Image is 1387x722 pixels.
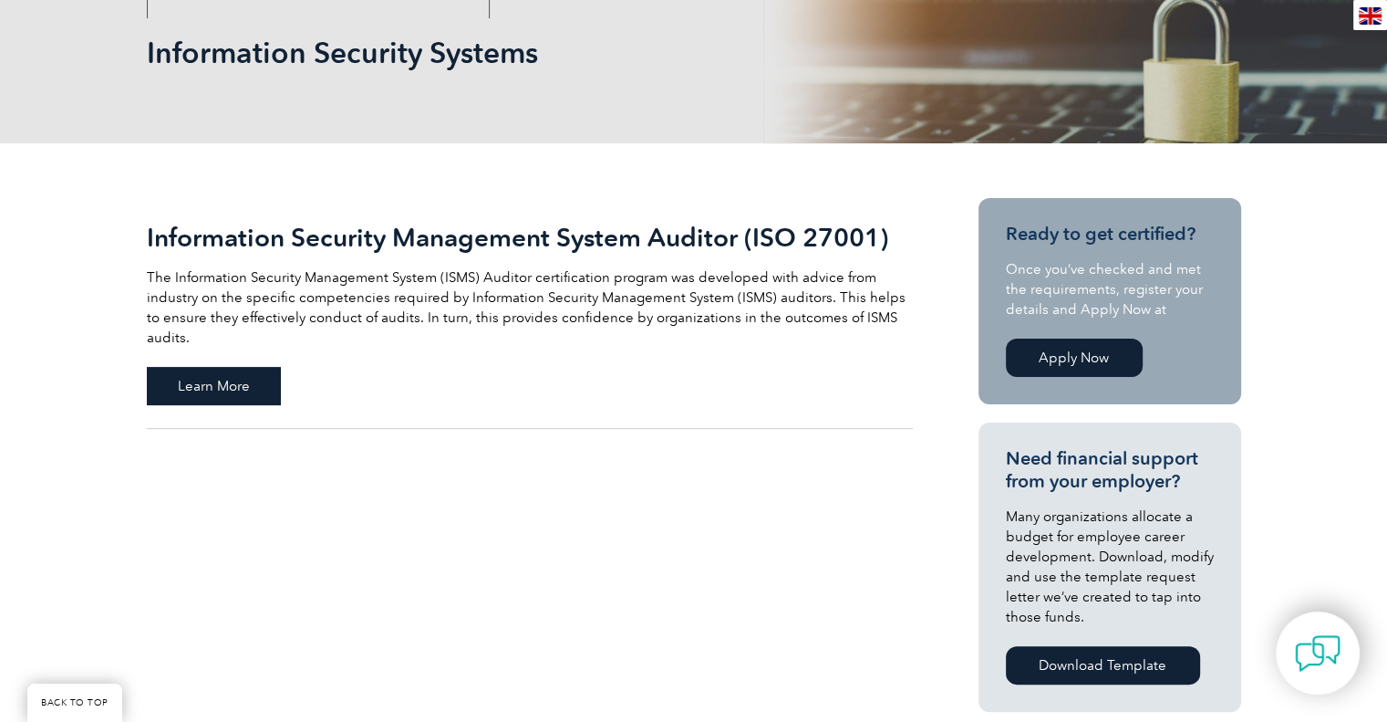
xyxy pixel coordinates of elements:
[27,684,122,722] a: BACK TO TOP
[1295,631,1340,676] img: contact-chat.png
[1006,447,1214,493] h3: Need financial support from your employer?
[1006,223,1214,246] h3: Ready to get certified?
[1006,507,1214,627] p: Many organizations allocate a budget for employee career development. Download, modify and use th...
[147,198,913,429] a: Information Security Management System Auditor (ISO 27001) The Information Security Management Sy...
[147,35,847,70] h1: Information Security Systems
[1359,7,1382,25] img: en
[1006,259,1214,319] p: Once you’ve checked and met the requirements, register your details and Apply Now at
[147,223,913,252] h2: Information Security Management System Auditor (ISO 27001)
[147,267,913,348] p: The Information Security Management System (ISMS) Auditor certification program was developed wit...
[1006,646,1200,685] a: Download Template
[1006,339,1143,377] a: Apply Now
[147,367,281,405] span: Learn More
